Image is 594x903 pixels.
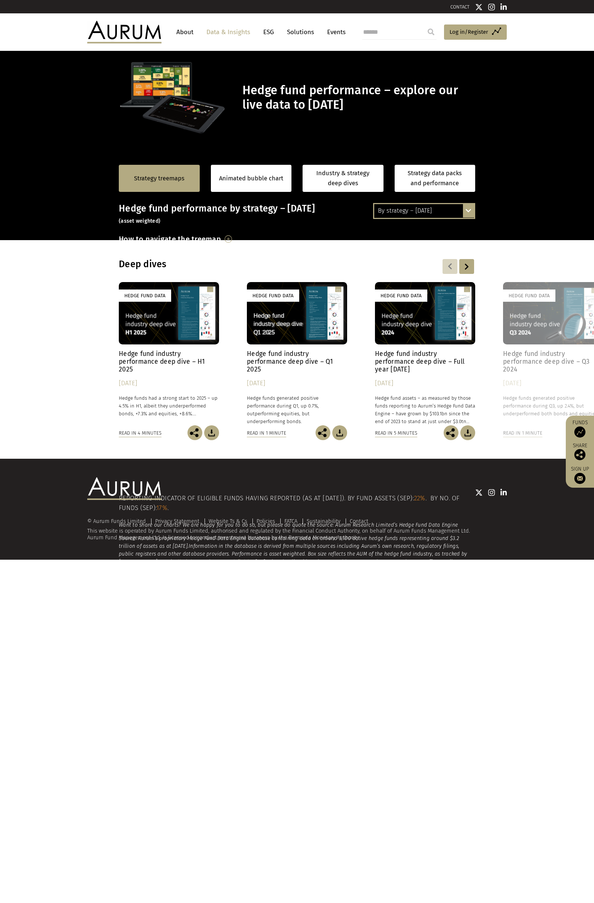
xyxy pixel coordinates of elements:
a: disclaimer [176,559,201,565]
a: Log in/Register [444,24,507,40]
a: Hedge Fund Data Hedge fund industry performance deep dive – Full year [DATE] [DATE] Hedge fund as... [375,282,475,426]
img: Download Article [204,425,219,440]
p: Hedge funds had a strong start to 2025 – up 4.5% in H1, albeit they underperformed bonds, +7.3% a... [119,394,219,418]
div: Hedge Fund Data [375,289,427,302]
a: Website Ts & Cs [209,518,247,524]
a: Policies [257,518,275,524]
h4: Hedge fund industry performance deep dive – H1 2025 [119,350,219,373]
a: Strategy data packs and performance [395,165,476,192]
h4: Hedge fund industry performance deep dive – Full year [DATE] [375,350,475,373]
a: Sign up [569,466,590,484]
img: Share this post [316,425,330,440]
img: Share this post [187,425,202,440]
img: Twitter icon [475,489,483,496]
a: About [173,25,197,39]
div: [DATE] [119,378,219,389]
a: Funds [569,419,590,438]
input: Submit [424,24,438,39]
img: Download Article [332,425,347,440]
div: Hedge Fund Data [247,289,299,302]
img: Share this post [444,425,458,440]
p: Hedge funds generated positive performance during Q1, up 0.7%, outperforming equities, but underp... [247,394,347,426]
a: Privacy Statement [155,518,199,524]
a: Contact [350,518,368,524]
img: Share this post [574,449,585,460]
a: Sustainability [307,518,340,524]
h3: Hedge fund performance by strategy – [DATE] [119,203,475,225]
div: This website is operated by Aurum Funds Limited, authorised and regulated by the Financial Conduc... [87,518,507,541]
a: Strategy treemaps [134,174,185,183]
div: © Aurum Funds Limited [87,518,150,524]
img: Aurum [87,21,161,43]
span: Log in/Register [450,27,488,36]
a: strategy definition [210,559,255,565]
a: Industry & strategy deep dives [303,165,384,192]
em: Source: Aurum’s proprietary Hedge Fund Data Engine database containing data on around 3,100 activ... [119,535,459,549]
em: Information in the database is derived from multiple sources including Aurum’s own research, regu... [119,543,467,565]
div: Share [569,443,590,460]
img: Instagram icon [488,3,495,11]
div: Hedge Fund Data [503,289,555,302]
img: Aurum Logo [87,477,161,500]
div: Hedge Fund Data [119,289,171,302]
a: Events [323,25,346,39]
a: Hedge Fund Data Hedge fund industry performance deep dive – H1 2025 [DATE] Hedge funds had a stro... [119,282,219,426]
div: Read in 5 minutes [375,429,417,437]
a: Animated bubble chart [219,174,283,183]
em: and [201,559,210,565]
a: CONTACT [450,4,470,10]
div: [DATE] [247,378,347,389]
p: Hedge fund assets – as measured by those funds reporting to Aurum’s Hedge Fund Data Engine – have... [375,394,475,426]
div: By strategy – [DATE] [374,204,474,217]
img: Download Article [460,425,475,440]
a: Data & Insights [203,25,254,39]
div: [DATE] [375,378,475,389]
em: for further details. This webpage and its contents do not constitute an offer to sell or a solici... [119,559,465,580]
img: Linkedin icon [500,3,507,11]
div: Read in 1 minute [247,429,286,437]
h1: Hedge fund performance – explore our live data to [DATE] [242,83,473,112]
img: Access Funds [574,426,585,438]
a: Solutions [283,25,318,39]
img: Sign up to our newsletter [574,473,585,484]
img: Twitter icon [475,3,483,11]
small: (asset weighted) [119,218,160,224]
a: Hedge Fund Data Hedge fund industry performance deep dive – Q1 2025 [DATE] Hedge funds generated ... [247,282,347,426]
h3: How to navigate the treemap [119,233,221,245]
img: Instagram icon [488,489,495,496]
h4: Hedge fund industry performance deep dive – Q1 2025 [247,350,347,373]
em: See the [159,559,176,565]
div: Read in 4 minutes [119,429,161,437]
h3: Deep dives [119,259,379,270]
a: ESG [260,25,278,39]
div: Read in 1 minute [503,429,542,437]
img: Linkedin icon [500,489,507,496]
a: FATCA [284,518,297,524]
